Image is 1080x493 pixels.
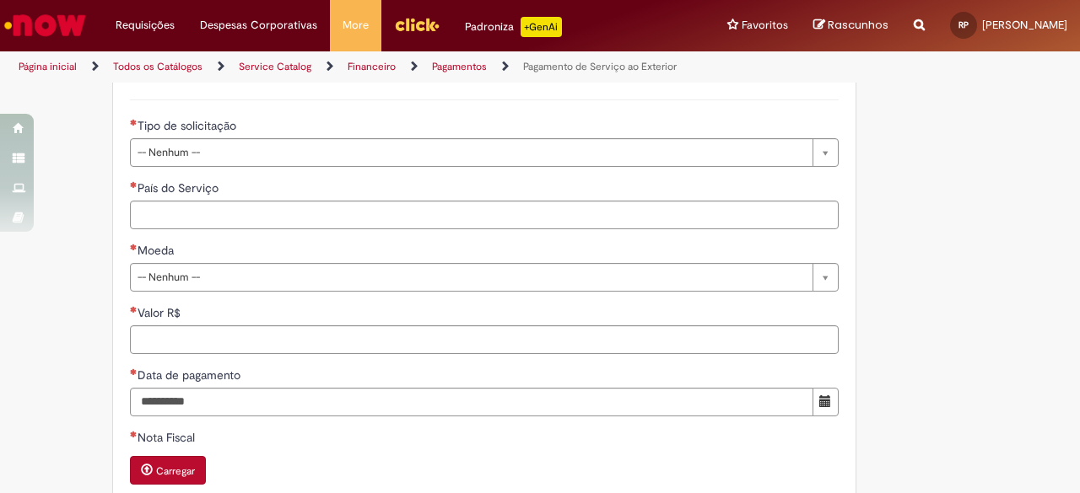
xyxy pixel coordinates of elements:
[958,19,969,30] span: RP
[828,17,888,33] span: Rascunhos
[130,119,138,126] span: Necessários
[130,325,839,354] input: Valor R$
[130,388,813,416] input: Data de pagamento
[343,17,369,34] span: More
[130,306,138,313] span: Necessários
[138,243,177,258] span: Moeda
[465,17,562,37] div: Padroniza
[130,431,138,437] span: Necessários
[813,388,839,416] button: Mostrar calendário para Data de pagamento
[239,60,311,73] a: Service Catalog
[432,60,487,73] a: Pagamentos
[113,60,202,73] a: Todos os Catálogos
[523,60,677,73] a: Pagamento de Serviço ao Exterior
[813,18,888,34] a: Rascunhos
[138,430,198,445] span: Nota Fiscal
[138,305,184,320] span: Valor R$
[130,244,138,250] span: Necessários
[138,180,222,196] span: País do Serviço
[742,17,788,34] span: Favoritos
[156,464,195,478] small: Carregar
[130,181,138,188] span: Necessários
[200,17,317,34] span: Despesas Corporativas
[13,51,707,83] ul: Trilhas de página
[130,456,206,485] button: Carregar anexo de Nota Fiscal Required
[982,18,1067,32] span: [PERSON_NAME]
[348,60,396,73] a: Financeiro
[130,368,138,375] span: Necessários
[130,201,839,229] input: País do Serviço
[116,17,175,34] span: Requisições
[138,264,804,291] span: -- Nenhum --
[138,118,240,133] span: Tipo de solicitação
[394,12,440,37] img: click_logo_yellow_360x200.png
[138,139,804,166] span: -- Nenhum --
[19,60,77,73] a: Página inicial
[521,17,562,37] p: +GenAi
[138,367,244,383] span: Data de pagamento
[2,8,89,42] img: ServiceNow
